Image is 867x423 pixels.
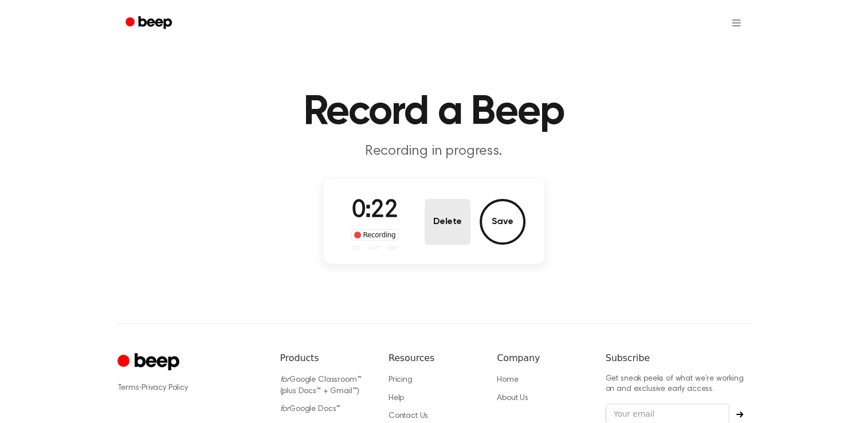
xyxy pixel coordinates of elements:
[723,9,750,37] button: Open menu
[480,199,525,245] button: Save Audio Record
[117,351,182,374] a: Cruip
[280,405,290,413] i: for
[729,411,750,418] button: Subscribe
[497,376,518,384] a: Home
[280,405,341,413] a: forGoogle Docs™
[606,351,750,365] h6: Subscribe
[140,92,727,133] h1: Record a Beep
[606,374,750,394] p: Get sneak peeks of what we’re working on and exclusive early access.
[497,351,587,365] h6: Company
[280,376,362,395] a: forGoogle Classroom™ (plus Docs™ + Gmail™)
[352,199,398,223] span: 0:22
[497,394,528,402] a: About Us
[117,382,262,394] div: ·
[389,394,404,402] a: Help
[280,351,370,365] h6: Products
[351,229,399,241] div: Recording
[389,376,413,384] a: Pricing
[425,199,470,245] button: Delete Audio Record
[117,12,182,34] a: Beep
[280,376,290,384] i: for
[142,384,188,392] a: Privacy Policy
[389,412,428,420] a: Contact Us
[117,384,139,392] a: Terms
[389,351,478,365] h6: Resources
[214,142,654,161] p: Recording in progress.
